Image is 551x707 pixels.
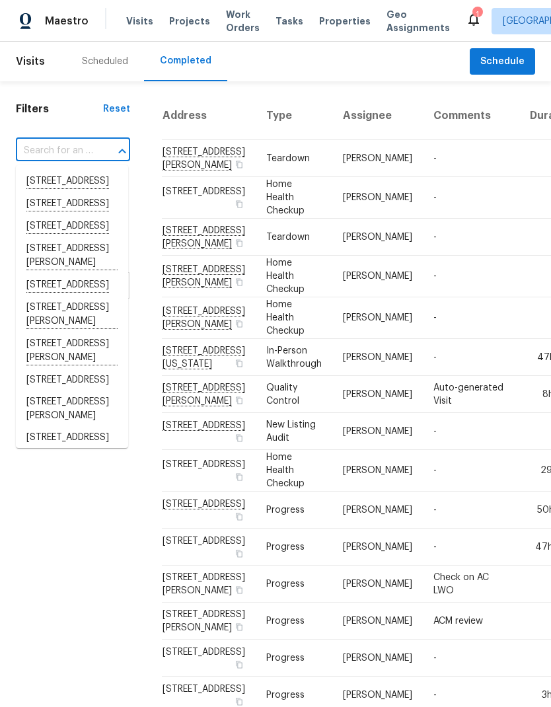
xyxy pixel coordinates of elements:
[470,48,535,75] button: Schedule
[256,297,332,339] td: Home Health Checkup
[332,450,423,492] td: [PERSON_NAME]
[423,529,519,566] td: -
[256,566,332,603] td: Progress
[332,140,423,177] td: [PERSON_NAME]
[423,450,519,492] td: -
[233,621,245,633] button: Copy Address
[103,102,130,116] div: Reset
[472,8,482,21] div: 1
[332,256,423,297] td: [PERSON_NAME]
[226,8,260,34] span: Work Orders
[256,492,332,529] td: Progress
[233,584,245,596] button: Copy Address
[233,659,245,671] button: Copy Address
[332,219,423,256] td: [PERSON_NAME]
[423,297,519,339] td: -
[256,603,332,640] td: Progress
[162,566,256,603] td: [STREET_ADDRESS][PERSON_NAME]
[233,471,245,483] button: Copy Address
[82,55,128,68] div: Scheduled
[256,640,332,677] td: Progress
[160,54,211,67] div: Completed
[423,177,519,219] td: -
[423,256,519,297] td: -
[233,432,245,444] button: Copy Address
[256,376,332,413] td: Quality Control
[332,529,423,566] td: [PERSON_NAME]
[423,92,519,140] th: Comments
[16,427,128,449] li: [STREET_ADDRESS]
[423,339,519,376] td: -
[256,92,332,140] th: Type
[332,566,423,603] td: [PERSON_NAME]
[16,391,128,427] li: [STREET_ADDRESS][PERSON_NAME]
[256,219,332,256] td: Teardown
[423,219,519,256] td: -
[233,511,245,523] button: Copy Address
[233,318,245,330] button: Copy Address
[162,640,256,677] td: [STREET_ADDRESS]
[233,198,245,210] button: Copy Address
[16,47,45,76] span: Visits
[256,256,332,297] td: Home Health Checkup
[162,603,256,640] td: [STREET_ADDRESS][PERSON_NAME]
[16,141,93,161] input: Search for an address...
[423,603,519,640] td: ACM review
[423,640,519,677] td: -
[233,237,245,249] button: Copy Address
[126,15,153,28] span: Visits
[423,140,519,177] td: -
[162,450,256,492] td: [STREET_ADDRESS]
[45,15,89,28] span: Maestro
[233,394,245,406] button: Copy Address
[332,297,423,339] td: [PERSON_NAME]
[169,15,210,28] span: Projects
[275,17,303,26] span: Tasks
[233,357,245,369] button: Copy Address
[332,92,423,140] th: Assignee
[162,177,256,219] td: [STREET_ADDRESS]
[386,8,450,34] span: Geo Assignments
[256,413,332,450] td: New Listing Audit
[256,450,332,492] td: Home Health Checkup
[16,102,103,116] h1: Filters
[332,413,423,450] td: [PERSON_NAME]
[256,529,332,566] td: Progress
[256,339,332,376] td: In-Person Walkthrough
[423,413,519,450] td: -
[332,492,423,529] td: [PERSON_NAME]
[480,54,525,70] span: Schedule
[256,177,332,219] td: Home Health Checkup
[423,566,519,603] td: Check on AC LWO
[332,603,423,640] td: [PERSON_NAME]
[423,376,519,413] td: Auto-generated Visit
[162,529,256,566] td: [STREET_ADDRESS]
[332,177,423,219] td: [PERSON_NAME]
[256,140,332,177] td: Teardown
[233,276,245,288] button: Copy Address
[319,15,371,28] span: Properties
[16,369,128,391] li: [STREET_ADDRESS]
[233,548,245,560] button: Copy Address
[332,640,423,677] td: [PERSON_NAME]
[423,492,519,529] td: -
[332,376,423,413] td: [PERSON_NAME]
[113,142,131,161] button: Close
[332,339,423,376] td: [PERSON_NAME]
[162,92,256,140] th: Address
[233,159,245,170] button: Copy Address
